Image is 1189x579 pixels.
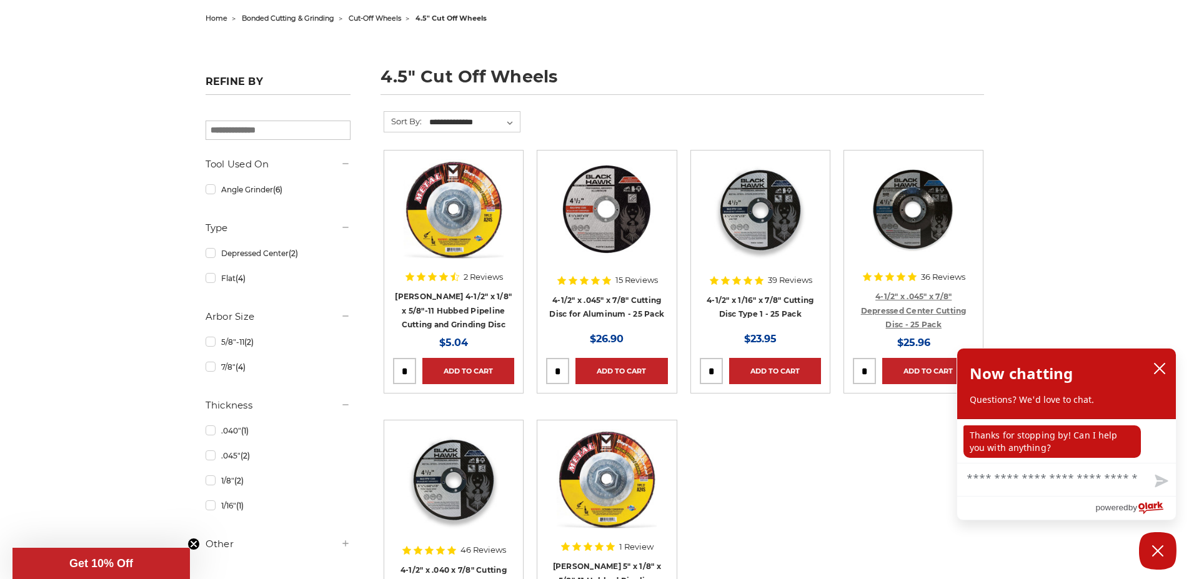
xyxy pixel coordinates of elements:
h2: Now chatting [970,361,1073,386]
span: Get 10% Off [69,557,133,570]
a: Mercer 5" x 1/8" x 5/8"-11 Hubbed Cutting and Light Grinding Wheel [546,429,667,550]
a: 1/16" [206,495,351,517]
span: (6) [273,185,282,194]
a: 1/8" [206,470,351,492]
img: Mercer 4-1/2" x 1/8" x 5/8"-11 Hubbed Cutting and Light Grinding Wheel [404,159,504,259]
span: (2) [241,451,250,460]
img: 4-1/2" x 1/16" x 7/8" Cutting Disc Type 1 - 25 Pack [710,159,810,259]
span: 36 Reviews [921,273,965,281]
span: (4) [236,362,246,372]
a: Powered by Olark [1095,497,1176,520]
button: Send message [1145,467,1176,496]
a: 4-1/2" x 1/16" x 7/8" Cutting Disc Type 1 - 25 Pack [707,295,813,319]
h5: Other [206,537,351,552]
a: 4-1/2" super thin cut off wheel for fast metal cutting and minimal kerf [393,429,514,550]
span: (2) [244,337,254,347]
span: (1) [236,501,244,510]
span: 2 Reviews [464,273,503,281]
a: cut-off wheels [349,14,401,22]
a: Add to Cart [422,358,514,384]
button: Close teaser [187,538,200,550]
a: Add to Cart [575,358,667,384]
img: 4.5" cutting disc for aluminum [557,159,657,259]
a: bonded cutting & grinding [242,14,334,22]
p: Questions? We'd love to chat. [970,393,1163,406]
span: (2) [234,476,244,485]
h5: Refine by [206,76,351,95]
span: 46 Reviews [460,546,506,554]
div: Get 10% OffClose teaser [12,548,190,579]
a: Add to Cart [882,358,974,384]
a: Mercer 4-1/2" x 1/8" x 5/8"-11 Hubbed Cutting and Light Grinding Wheel [393,159,514,280]
button: Close Chatbox [1139,532,1177,570]
div: chat [957,419,1176,463]
a: home [206,14,227,22]
span: 15 Reviews [615,276,658,284]
img: 4-1/2" x 3/64" x 7/8" Depressed Center Type 27 Cut Off Wheel [863,159,963,259]
a: .045" [206,445,351,467]
img: 4-1/2" super thin cut off wheel for fast metal cutting and minimal kerf [404,429,504,529]
a: [PERSON_NAME] 4-1/2" x 1/8" x 5/8"-11 Hubbed Pipeline Cutting and Grinding Disc [395,292,512,329]
h5: Arbor Size [206,309,351,324]
span: 39 Reviews [768,276,812,284]
span: (4) [236,274,246,283]
a: 4-1/2" x .045" x 7/8" Cutting Disc for Aluminum - 25 Pack [549,295,664,319]
span: (2) [289,249,298,258]
a: 5/8"-11 [206,331,351,353]
span: $23.95 [744,333,777,345]
a: Flat [206,267,351,289]
span: 1 Review [619,543,654,551]
span: $25.96 [897,337,930,349]
select: Sort By: [427,113,520,132]
span: $5.04 [439,337,468,349]
span: 4.5" cut off wheels [415,14,487,22]
img: Mercer 5" x 1/8" x 5/8"-11 Hubbed Cutting and Light Grinding Wheel [557,429,657,529]
span: powered [1095,500,1128,515]
a: .040" [206,420,351,442]
p: Thanks for stopping by! Can I help you with anything? [963,425,1141,458]
a: Angle Grinder [206,179,351,200]
span: by [1128,500,1137,515]
a: 4-1/2" x 3/64" x 7/8" Depressed Center Type 27 Cut Off Wheel [853,159,974,280]
a: 4-1/2" x 1/16" x 7/8" Cutting Disc Type 1 - 25 Pack [700,159,821,280]
a: Add to Cart [729,358,821,384]
a: 7/8" [206,356,351,378]
span: $26.90 [590,333,624,345]
button: close chatbox [1150,359,1170,378]
a: Depressed Center [206,242,351,264]
div: olark chatbox [957,348,1177,520]
h1: 4.5" cut off wheels [381,68,984,95]
h5: Thickness [206,398,351,413]
h5: Tool Used On [206,157,351,172]
h5: Type [206,220,351,235]
span: (1) [241,426,249,435]
a: 4.5" cutting disc for aluminum [546,159,667,280]
label: Sort By: [384,112,422,131]
a: 4-1/2" x .045" x 7/8" Depressed Center Cutting Disc - 25 Pack [861,292,967,329]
